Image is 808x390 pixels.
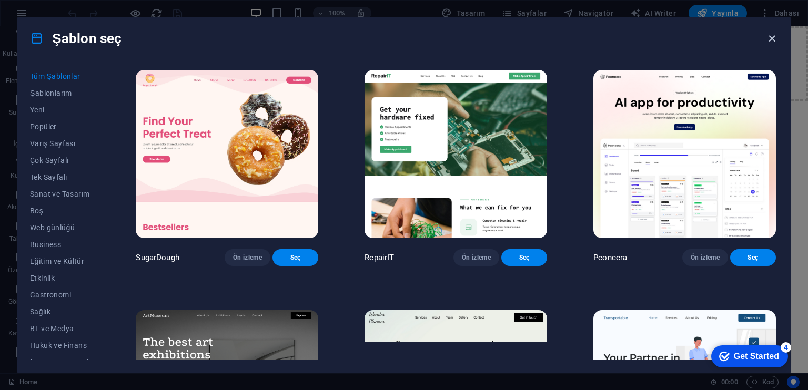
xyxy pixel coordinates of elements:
p: Peoneera [593,252,627,263]
span: Varış Sayfası [30,139,89,148]
button: Sağlık [30,303,89,320]
span: Popüler [30,122,89,131]
span: Yeni [30,106,89,114]
span: BT ve Medya [30,324,89,333]
span: Element ekle [327,46,377,60]
button: Boş [30,202,89,219]
span: Etkinlik [30,274,89,282]
div: Get Started 4 items remaining, 20% complete [8,5,85,27]
button: Ön izleme [225,249,270,266]
img: RepairIT [365,70,547,238]
span: Seç [510,253,539,262]
button: Etkinlik [30,270,89,286]
img: SugarDough [136,70,318,238]
button: Tüm Şablonlar [30,68,89,85]
span: Sanat ve Tasarım [30,190,89,198]
button: Ön izleme [453,249,499,266]
button: Eğitim ve Kültür [30,253,89,270]
span: Seç [281,253,310,262]
button: Yeni [30,101,89,118]
span: Web günlüğü [30,223,89,232]
span: Boş [30,207,89,215]
div: Get Started [31,12,76,21]
button: Seç [501,249,547,266]
button: Business [30,236,89,253]
h4: Şablon seç [30,30,122,47]
p: SugarDough [136,252,179,263]
span: Gastronomi [30,291,89,299]
button: Popüler [30,118,89,135]
button: Sanat ve Tasarım [30,186,89,202]
span: Tüm Şablonlar [30,72,89,80]
button: [PERSON_NAME] [30,354,89,371]
button: Tek Sayfalı [30,169,89,186]
img: Peoneera [593,70,776,238]
span: Çok Sayfalı [30,156,89,165]
div: 4 [78,2,88,13]
span: Ön izleme [691,253,720,262]
span: Tek Sayfalı [30,173,89,181]
span: Sağlık [30,307,89,316]
button: Gastronomi [30,286,89,303]
p: RepairIT [365,252,394,263]
button: Çok Sayfalı [30,152,89,169]
button: Seç [730,249,776,266]
span: Ön izleme [462,253,491,262]
button: Ön izleme [682,249,728,266]
span: Seç [739,253,767,262]
button: Seç [272,249,318,266]
span: Panoyu yapıştır [381,46,439,60]
span: Şablonlarım [30,89,89,97]
button: Web günlüğü [30,219,89,236]
button: Hukuk ve Finans [30,337,89,354]
button: Şablonlarım [30,85,89,101]
span: [PERSON_NAME] [30,358,89,366]
span: Ön izleme [233,253,262,262]
span: Business [30,240,89,249]
button: Varış Sayfası [30,135,89,152]
span: Eğitim ve Kültür [30,257,89,265]
span: Hukuk ve Finans [30,341,89,350]
button: BT ve Medya [30,320,89,337]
